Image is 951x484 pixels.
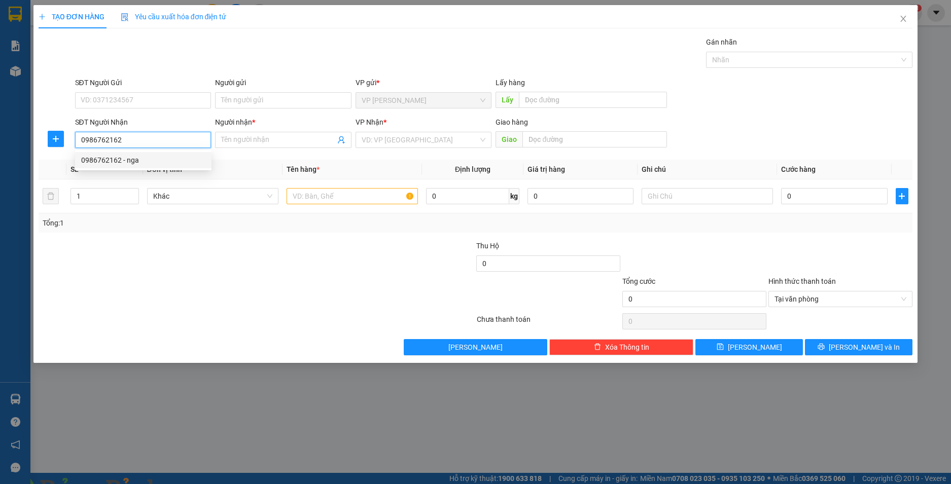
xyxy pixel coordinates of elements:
[781,165,816,173] span: Cước hàng
[71,165,79,173] span: SL
[496,131,522,147] span: Giao
[622,277,655,285] span: Tổng cước
[706,38,737,46] label: Gán nhãn
[48,131,64,147] button: plus
[889,5,918,33] button: Close
[362,93,486,108] span: VP Hà Lam
[522,131,667,147] input: Dọc đường
[594,343,601,351] span: delete
[215,117,351,128] div: Người nhận
[527,188,633,204] input: 0
[356,118,383,126] span: VP Nhận
[455,165,490,173] span: Định lượng
[476,314,622,331] div: Chưa thanh toán
[642,188,773,204] input: Ghi Chú
[527,165,565,173] span: Giá trị hàng
[75,152,212,168] div: 0986762162 - nga
[39,13,46,20] span: plus
[717,343,724,351] span: save
[215,77,351,88] div: Người gửi
[549,339,693,355] button: deleteXóa Thông tin
[496,92,519,108] span: Lấy
[153,189,272,204] span: Khác
[805,339,912,355] button: printer[PERSON_NAME] và In
[287,165,320,173] span: Tên hàng
[75,117,212,128] div: SĐT Người Nhận
[448,342,503,353] span: [PERSON_NAME]
[605,342,649,353] span: Xóa Thông tin
[121,13,227,21] span: Yêu cầu xuất hóa đơn điện tử
[638,160,777,179] th: Ghi chú
[496,118,528,126] span: Giao hàng
[728,342,782,353] span: [PERSON_NAME]
[476,242,499,250] span: Thu Hộ
[509,188,519,204] span: kg
[768,277,836,285] label: Hình thức thanh toán
[896,192,908,200] span: plus
[818,343,825,351] span: printer
[896,188,909,204] button: plus
[121,13,129,21] img: icon
[337,136,345,144] span: user-add
[899,15,907,23] span: close
[829,342,900,353] span: [PERSON_NAME] và In
[43,217,367,229] div: Tổng: 1
[695,339,803,355] button: save[PERSON_NAME]
[39,13,104,21] span: TẠO ĐƠN HÀNG
[404,339,548,355] button: [PERSON_NAME]
[43,188,59,204] button: delete
[75,77,212,88] div: SĐT Người Gửi
[774,291,906,307] span: Tại văn phòng
[356,77,492,88] div: VP gửi
[48,135,63,143] span: plus
[81,155,205,166] div: 0986762162 - nga
[496,79,525,87] span: Lấy hàng
[287,188,418,204] input: VD: Bàn, Ghế
[519,92,667,108] input: Dọc đường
